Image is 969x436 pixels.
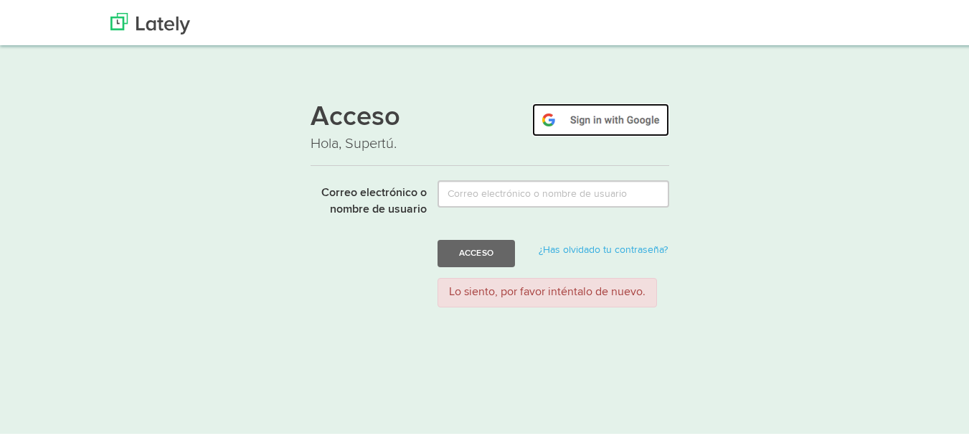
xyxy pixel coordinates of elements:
button: Acceso [438,238,515,265]
font: Acceso [311,102,400,129]
img: Últimamente [110,11,190,32]
font: Lo siento, por favor inténtalo de nuevo. [449,284,646,296]
img: google-signin.png [532,101,669,134]
a: ¿Has olvidado tu contraseña? [539,243,668,253]
font: Hola, Supertú. [311,133,397,150]
font: Correo electrónico o nombre de usuario [321,185,427,213]
input: Correo electrónico o nombre de usuario [438,178,669,205]
font: Acceso [459,246,493,255]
